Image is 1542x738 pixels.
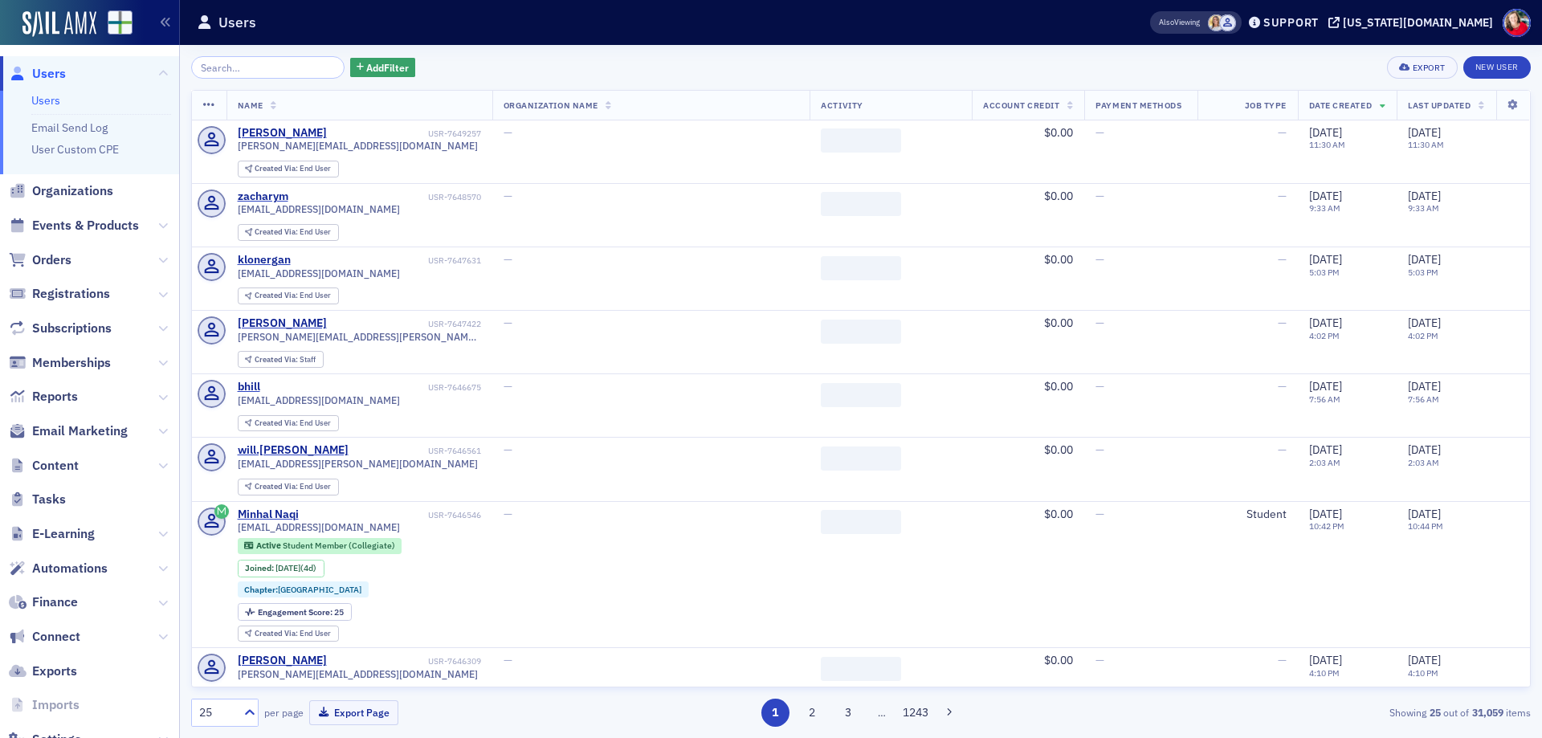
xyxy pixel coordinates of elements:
span: ‌ [821,192,901,216]
span: $0.00 [1044,379,1073,393]
a: [PERSON_NAME] [238,126,327,141]
div: Active: Active: Student Member (Collegiate) [238,538,402,554]
a: View Homepage [96,10,133,38]
span: Activity [821,100,863,111]
span: [DATE] [1408,653,1441,667]
span: ‌ [821,510,901,534]
span: Imports [32,696,80,714]
span: [EMAIL_ADDRESS][DOMAIN_NAME] [238,203,400,215]
div: USR-7648570 [291,192,481,202]
span: Finance [32,593,78,611]
time: 4:02 PM [1309,330,1340,341]
span: [EMAIL_ADDRESS][PERSON_NAME][DOMAIN_NAME] [238,458,478,470]
div: USR-7646309 [329,656,481,667]
span: Email Marketing [32,422,128,440]
a: E-Learning [9,525,95,543]
a: Orders [9,251,71,269]
span: Tasks [32,491,66,508]
span: — [504,125,512,140]
a: will.[PERSON_NAME] [238,443,349,458]
span: Name [238,100,263,111]
span: — [1095,316,1104,330]
span: [DATE] [1309,653,1342,667]
span: Profile [1503,9,1531,37]
span: ‌ [821,446,901,471]
span: [DATE] [1309,189,1342,203]
span: $0.00 [1044,507,1073,521]
span: [PERSON_NAME][EMAIL_ADDRESS][DOMAIN_NAME] [238,140,478,152]
span: Account Credit [983,100,1059,111]
span: [DATE] [275,562,300,573]
span: [DATE] [1309,316,1342,330]
time: 5:03 PM [1309,267,1340,278]
div: Export [1413,63,1446,72]
span: Created Via : [255,290,300,300]
a: Registrations [9,285,110,303]
span: ‌ [821,256,901,280]
a: [PERSON_NAME] [238,316,327,331]
div: Also [1159,17,1174,27]
span: [EMAIL_ADDRESS][DOMAIN_NAME] [238,521,400,533]
a: Memberships [9,354,111,372]
time: 4:10 PM [1408,667,1438,679]
span: ‌ [821,128,901,153]
time: 4:02 PM [1408,330,1438,341]
div: zacharym [238,190,288,204]
span: Viewing [1159,17,1200,28]
button: Export [1387,56,1457,79]
div: USR-7646561 [351,446,481,456]
div: Chapter: [238,581,369,597]
span: Chapter : [244,584,278,595]
span: Created Via : [255,418,300,428]
span: Subscriptions [32,320,112,337]
span: — [1095,442,1104,457]
a: User Custom CPE [31,142,119,157]
span: — [504,507,512,521]
a: [PERSON_NAME] [238,654,327,668]
span: — [1095,125,1104,140]
div: 25 [199,704,235,721]
a: klonergan [238,253,291,267]
button: Export Page [309,700,398,725]
span: [DATE] [1309,252,1342,267]
span: Job Type [1245,100,1287,111]
a: New User [1463,56,1531,79]
span: Registrations [32,285,110,303]
span: Engagement Score : [258,606,334,618]
div: End User [255,419,331,428]
span: — [1095,507,1104,521]
div: Minhal Naqi [238,508,299,522]
span: Orders [32,251,71,269]
div: USR-7646546 [301,510,481,520]
a: Events & Products [9,217,139,234]
span: … [871,705,893,720]
img: SailAMX [108,10,133,35]
div: Created Via: End User [238,224,339,241]
span: Events & Products [32,217,139,234]
button: 2 [798,699,826,727]
button: 1 [761,699,789,727]
div: End User [255,630,331,638]
div: End User [255,292,331,300]
a: Subscriptions [9,320,112,337]
div: (4d) [275,563,316,573]
span: — [504,442,512,457]
time: 11:30 AM [1408,139,1444,150]
button: AddFilter [350,58,416,78]
time: 7:56 AM [1309,393,1340,405]
span: — [1095,653,1104,667]
span: Automations [32,560,108,577]
a: Chapter:[GEOGRAPHIC_DATA] [244,585,361,595]
span: [DATE] [1408,125,1441,140]
div: USR-7646675 [263,382,481,393]
time: 5:03 PM [1408,267,1438,278]
time: 2:03 AM [1408,457,1439,468]
span: Created Via : [255,226,300,237]
a: Email Send Log [31,120,108,135]
span: Student Member (Collegiate) [283,540,395,551]
a: Reports [9,388,78,406]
